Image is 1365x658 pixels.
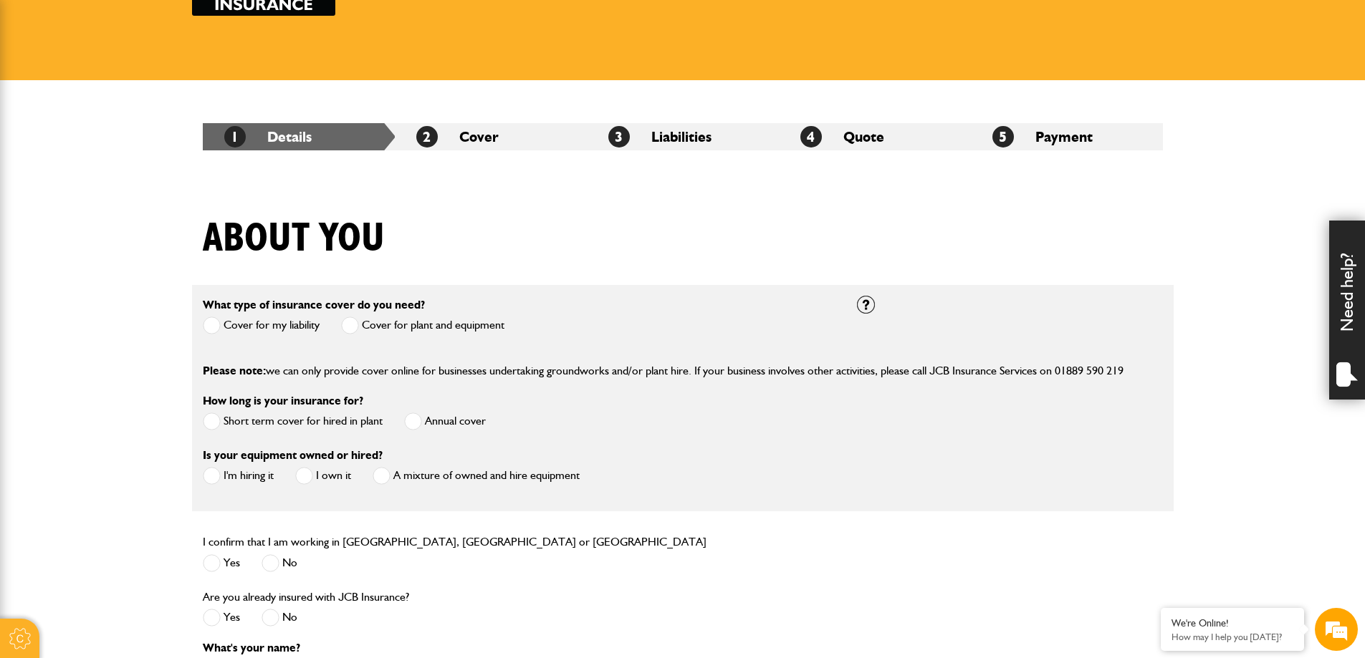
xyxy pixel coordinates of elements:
[608,126,630,147] span: 3
[203,554,240,572] label: Yes
[295,467,351,485] label: I own it
[203,591,409,603] label: Are you already insured with JCB Insurance?
[992,126,1014,147] span: 5
[203,316,320,334] label: Cover for my liability
[203,362,1163,380] p: we can only provide cover online for businesses undertaking groundworks and/or plant hire. If you...
[203,215,385,263] h1: About you
[203,412,383,430] label: Short term cover for hired in plant
[203,299,425,311] label: What type of insurance cover do you need?
[1172,617,1293,629] div: We're Online!
[203,467,274,485] label: I'm hiring it
[203,450,383,461] label: Is your equipment owned or hired?
[373,467,580,485] label: A mixture of owned and hire equipment
[203,123,395,150] li: Details
[971,123,1163,150] li: Payment
[395,123,587,150] li: Cover
[203,364,266,377] span: Please note:
[224,126,246,147] span: 1
[1172,632,1293,642] p: How may I help you today?
[203,395,363,407] label: How long is your insurance for?
[416,126,438,147] span: 2
[800,126,822,147] span: 4
[262,554,297,572] label: No
[779,123,971,150] li: Quote
[404,412,486,430] label: Annual cover
[203,536,707,548] label: I confirm that I am working in [GEOGRAPHIC_DATA], [GEOGRAPHIC_DATA] or [GEOGRAPHIC_DATA]
[262,609,297,626] label: No
[203,609,240,626] label: Yes
[587,123,779,150] li: Liabilities
[1329,221,1365,400] div: Need help?
[203,642,835,654] p: What's your name?
[341,316,504,334] label: Cover for plant and equipment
